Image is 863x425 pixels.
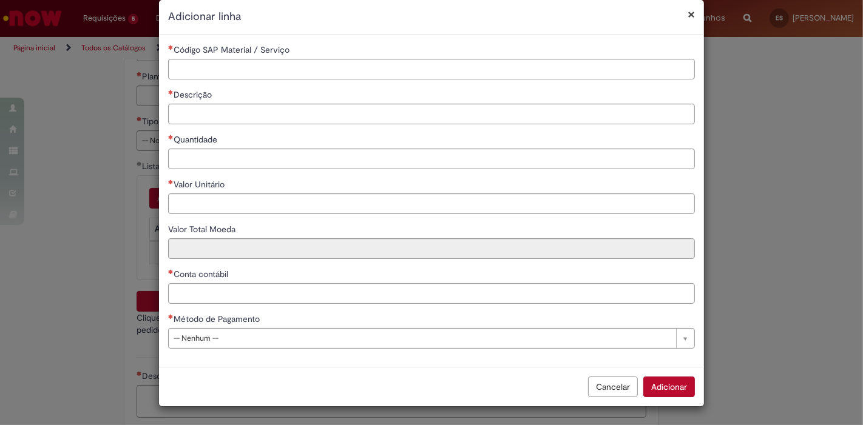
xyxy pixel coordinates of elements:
input: Quantidade [168,149,695,169]
span: -- Nenhum -- [174,329,670,348]
span: Descrição [174,89,214,100]
span: Necessários [168,179,174,184]
span: Método de Pagamento [174,313,262,324]
span: Necessários [168,269,174,274]
span: Valor Unitário [174,179,227,190]
button: Fechar modal [688,8,695,21]
input: Código SAP Material / Serviço [168,59,695,79]
h2: Adicionar linha [168,9,695,25]
span: Quantidade [174,134,220,145]
span: Necessários [168,45,174,50]
button: Adicionar [643,376,695,397]
span: Código SAP Material / Serviço [174,44,292,55]
input: Valor Unitário [168,193,695,214]
span: Necessários [168,314,174,319]
span: Somente leitura - Valor Total Moeda [168,224,238,235]
button: Cancelar [588,376,638,397]
input: Conta contábil [168,283,695,304]
span: Necessários [168,90,174,95]
span: Conta contábil [174,269,231,279]
input: Descrição [168,104,695,124]
input: Valor Total Moeda [168,238,695,259]
span: Necessários [168,135,174,139]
